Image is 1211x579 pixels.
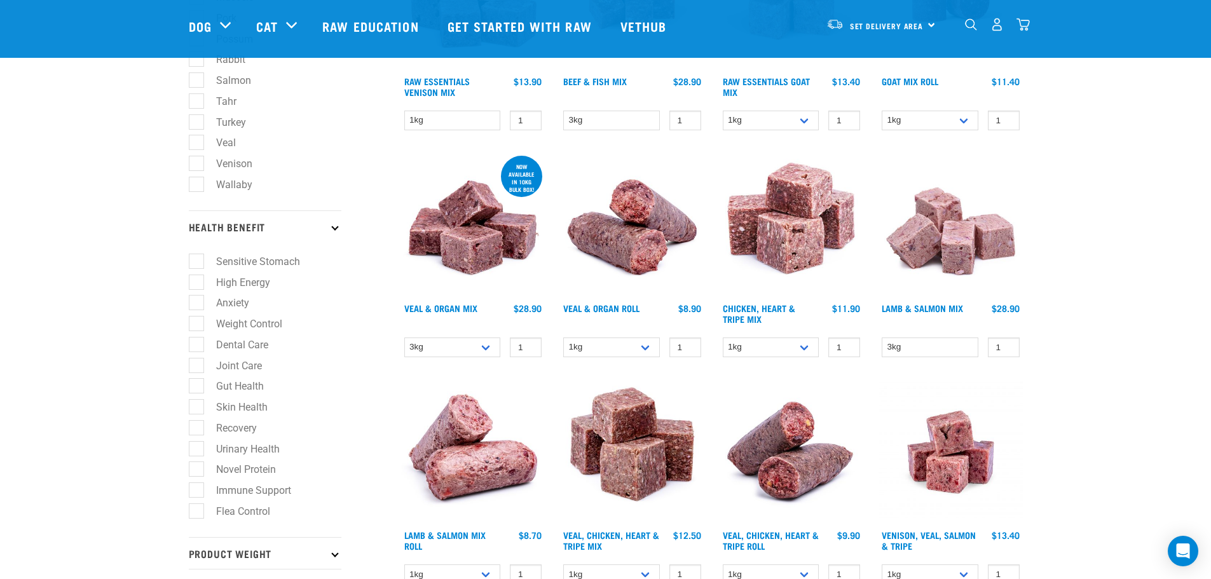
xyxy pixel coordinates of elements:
[196,399,273,415] label: Skin Health
[990,18,1004,31] img: user.png
[723,306,795,320] a: Chicken, Heart & Tripe Mix
[501,157,542,199] div: now available in 10kg bulk box!
[879,380,1023,524] img: Venison Veal Salmon Tripe 1621
[519,530,542,540] div: $8.70
[992,530,1020,540] div: $13.40
[401,380,545,524] img: 1261 Lamb Salmon Roll 01
[196,93,242,109] label: Tahr
[723,533,819,547] a: Veal, Chicken, Heart & Tripe Roll
[828,111,860,130] input: 1
[720,380,864,524] img: 1263 Chicken Organ Roll 02
[560,153,704,297] img: Veal Organ Mix Roll 01
[189,210,341,242] p: Health Benefit
[310,1,434,51] a: Raw Education
[189,537,341,569] p: Product Weight
[673,76,701,86] div: $28.90
[720,153,864,297] img: 1062 Chicken Heart Tripe Mix 01
[404,79,470,93] a: Raw Essentials Venison Mix
[196,51,250,67] label: Rabbit
[196,378,269,394] label: Gut Health
[563,533,659,547] a: Veal, Chicken, Heart & Tripe Mix
[189,17,212,36] a: Dog
[560,380,704,524] img: Veal Chicken Heart Tripe Mix 01
[850,24,924,28] span: Set Delivery Area
[196,114,251,130] label: Turkey
[563,79,627,83] a: Beef & Fish Mix
[882,533,976,547] a: Venison, Veal, Salmon & Tripe
[510,337,542,357] input: 1
[882,79,938,83] a: Goat Mix Roll
[196,316,287,332] label: Weight Control
[563,306,640,310] a: Veal & Organ Roll
[678,303,701,313] div: $8.90
[879,153,1023,297] img: 1029 Lamb Salmon Mix 01
[608,1,683,51] a: Vethub
[828,337,860,357] input: 1
[196,72,256,88] label: Salmon
[723,79,810,93] a: Raw Essentials Goat Mix
[196,135,241,151] label: Veal
[196,358,267,374] label: Joint Care
[832,303,860,313] div: $11.90
[196,156,257,172] label: Venison
[988,111,1020,130] input: 1
[992,76,1020,86] div: $11.40
[826,18,844,30] img: van-moving.png
[1016,18,1030,31] img: home-icon@2x.png
[196,177,257,193] label: Wallaby
[1168,536,1198,566] div: Open Intercom Messenger
[669,337,701,357] input: 1
[837,530,860,540] div: $9.90
[196,295,254,311] label: Anxiety
[196,420,262,436] label: Recovery
[196,482,296,498] label: Immune Support
[196,275,275,290] label: High Energy
[256,17,278,36] a: Cat
[510,111,542,130] input: 1
[514,303,542,313] div: $28.90
[401,153,545,297] img: 1158 Veal Organ Mix 01
[965,18,977,31] img: home-icon-1@2x.png
[882,306,963,310] a: Lamb & Salmon Mix
[196,441,285,457] label: Urinary Health
[832,76,860,86] div: $13.40
[196,337,273,353] label: Dental Care
[992,303,1020,313] div: $28.90
[669,111,701,130] input: 1
[435,1,608,51] a: Get started with Raw
[196,254,305,269] label: Sensitive Stomach
[404,306,477,310] a: Veal & Organ Mix
[196,503,275,519] label: Flea Control
[988,337,1020,357] input: 1
[673,530,701,540] div: $12.50
[514,76,542,86] div: $13.90
[404,533,486,547] a: Lamb & Salmon Mix Roll
[196,461,281,477] label: Novel Protein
